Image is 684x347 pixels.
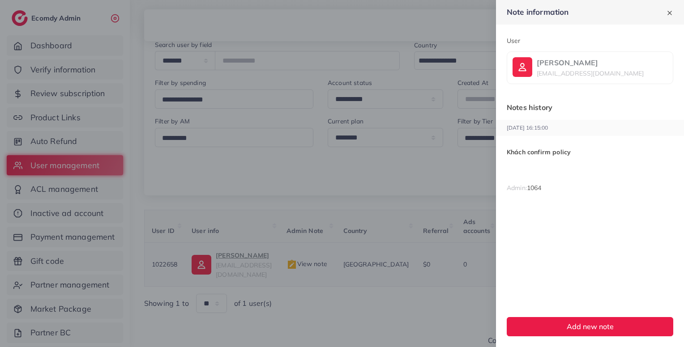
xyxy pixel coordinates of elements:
[527,184,542,192] span: 1064
[507,147,673,157] p: Khách confirm policy
[496,120,684,136] p: [DATE] 16:15:00
[507,8,569,17] h5: Note information
[496,102,684,113] p: Notes history
[537,69,644,77] span: [EMAIL_ADDRESS][DOMAIN_NAME]
[507,182,542,193] p: Admin:
[537,57,644,68] p: [PERSON_NAME]
[507,317,673,336] button: Add new note
[507,35,673,46] p: User
[513,57,532,77] img: ic-user-info.36bf1079.svg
